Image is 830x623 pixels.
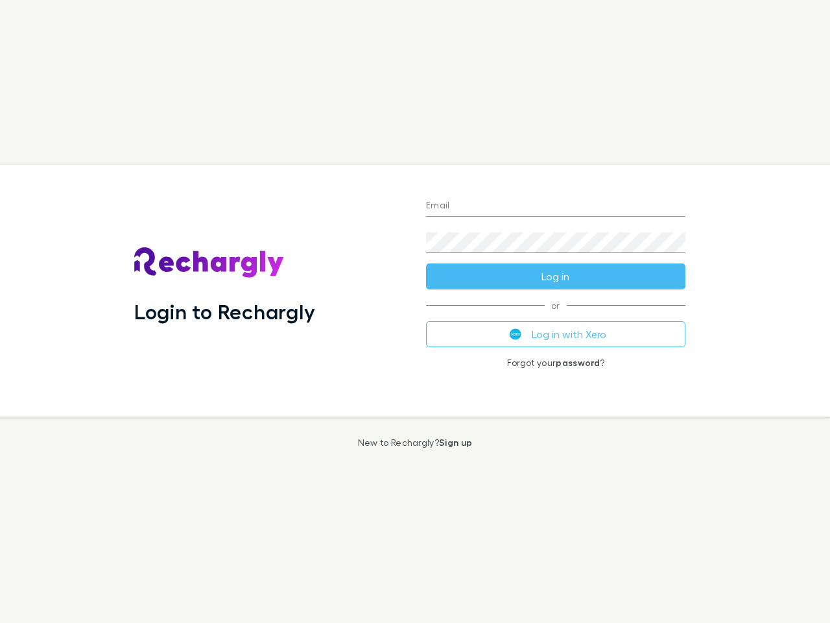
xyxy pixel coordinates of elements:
button: Log in with Xero [426,321,685,347]
a: password [556,357,600,368]
a: Sign up [439,437,472,448]
h1: Login to Rechargly [134,299,315,324]
button: Log in [426,263,685,289]
p: New to Rechargly? [358,437,473,448]
p: Forgot your ? [426,358,685,368]
span: or [426,305,685,306]
img: Rechargly's Logo [134,247,285,278]
img: Xero's logo [510,328,521,340]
